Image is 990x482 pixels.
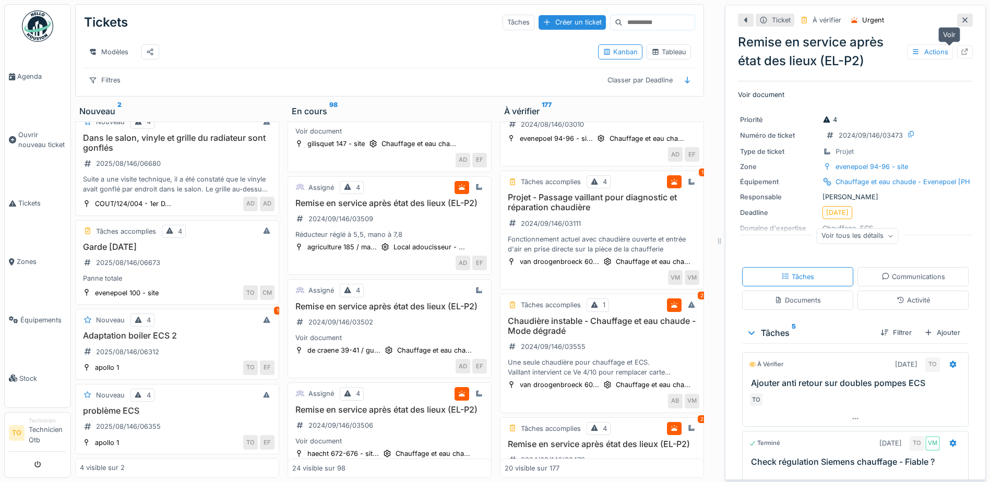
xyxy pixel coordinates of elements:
div: TO [243,285,258,300]
span: Tickets [18,198,66,208]
div: 4 visible sur 2 [80,463,125,473]
span: Stock [19,373,66,383]
div: Tickets [84,9,128,36]
div: Tâches accomplies [521,177,581,187]
div: VM [668,270,683,285]
div: 2024/09/146/03502 [308,317,373,327]
div: Équipement [740,177,818,187]
div: 2024/09/146/03506 [308,420,373,430]
div: AB [668,394,683,408]
div: 2024/09/146/03473 [839,130,903,140]
div: Fonctionnement actuel avec chaudière ouverte et entrée d'air en prise directe sur la pièce de la ... [505,234,699,254]
div: Voir tous les détails [817,228,899,244]
div: apollo 1 [95,438,119,448]
div: evenepoel 100 - site [95,288,159,298]
a: TO TechnicienTechnicien Otb [9,417,66,452]
h3: Remise en service après état des lieux (EL-P2) [292,405,487,415]
div: Tableau [651,47,686,57]
div: Chauffage et eau cha... [397,345,472,355]
div: Type de ticket [740,147,818,156]
div: van droogenbroeck 60... [520,257,599,267]
h3: problème ECS [80,406,275,416]
div: 2025/08/146/06355 [96,421,161,431]
div: Voir document [292,333,487,343]
div: Kanban [603,47,638,57]
div: [DATE] [895,359,917,369]
div: Nouveau [79,105,275,117]
div: Projet [836,147,854,156]
div: Filtrer [876,326,916,340]
sup: 177 [542,105,552,117]
div: 2024/09/146/03555 [521,342,586,352]
div: EF [685,147,699,162]
div: Zone [740,162,818,172]
h3: Remise en service après état des lieux (EL-P2) [292,198,487,208]
div: 4 [603,177,607,187]
div: evenepoel 94-96 - si... [520,134,593,143]
div: 2025/08/146/06673 [96,258,160,268]
div: Tâches accomplies [521,424,581,433]
div: Créer un ticket [539,15,606,29]
span: Équipements [20,315,66,325]
div: VM [925,436,940,451]
div: 2 [698,292,706,299]
h3: Check régulation Siemens chauffage - Fiable ? [751,457,964,467]
div: 2024/09/146/03111 [521,219,581,228]
div: 2 [698,415,706,423]
h3: Remise en service après état des lieux (EL-P2) [292,302,487,311]
div: 24 visible sur 98 [292,463,345,473]
div: Local adoucisseur - ... [393,242,465,252]
div: 2024/08/146/03010 [521,119,584,129]
div: Responsable [740,192,818,202]
div: Terminé [749,439,780,448]
p: Voir document [738,90,973,100]
div: Tâches accomplies [521,300,581,310]
div: Panne totale [80,273,275,283]
h3: Garde [DATE] [80,242,275,252]
a: Agenda [5,47,70,106]
span: Zones [17,257,66,267]
li: Technicien Otb [29,417,66,449]
div: 4 [147,390,151,400]
div: Numéro de ticket [740,130,818,140]
div: agriculture 185 / ma... [307,242,377,252]
div: 1 [699,168,706,176]
div: 2025/08/146/06680 [96,159,161,168]
div: 4 [356,389,360,399]
div: gilisquet 147 - site [307,139,365,149]
li: TO [9,425,25,441]
div: evenepoel 94-96 - site [836,162,908,172]
h3: Chaudière instable - Chauffage et eau chaude - Mode dégradé [505,316,699,336]
div: CM [260,285,275,300]
div: VM [685,270,699,285]
span: Ouvrir nouveau ticket [18,130,66,150]
div: 1 [603,300,605,310]
div: 2024/09/146/03473 [521,455,585,465]
div: 2024/09/146/03509 [308,214,373,224]
h3: Projet - Passage vaillant pour diagnostic et réparation chaudière [505,192,699,212]
div: Voir document [292,126,487,136]
div: Chauffage et eau cha... [396,449,470,459]
div: Suite a une visite technique, il a été constaté que le vinyle avait gonflé par endroit dans le sa... [80,174,275,194]
div: [DATE] [879,438,902,448]
div: À vérifier [504,105,700,117]
sup: 2 [117,105,122,117]
div: TO [243,435,258,450]
div: Ticket [772,15,791,25]
div: TO [243,360,258,375]
div: Nouveau [96,390,125,400]
div: Voir document [292,436,487,446]
div: EF [472,256,487,270]
h3: Dans le salon, vinyle et grille du radiateur sont gonflés [80,133,275,153]
div: de craene 39-41 / gu... [307,345,380,355]
img: Badge_color-CXgf-gQk.svg [22,10,53,42]
div: À vérifier [813,15,841,25]
div: Tâches [503,15,534,30]
div: 4 [147,117,151,127]
div: Deadline [740,208,818,218]
sup: 5 [792,327,796,339]
div: 2025/08/146/06312 [96,347,159,357]
div: 4 [178,226,182,236]
div: Tâches [781,272,814,282]
div: Remise en service après état des lieux (EL-P2) [738,33,973,70]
